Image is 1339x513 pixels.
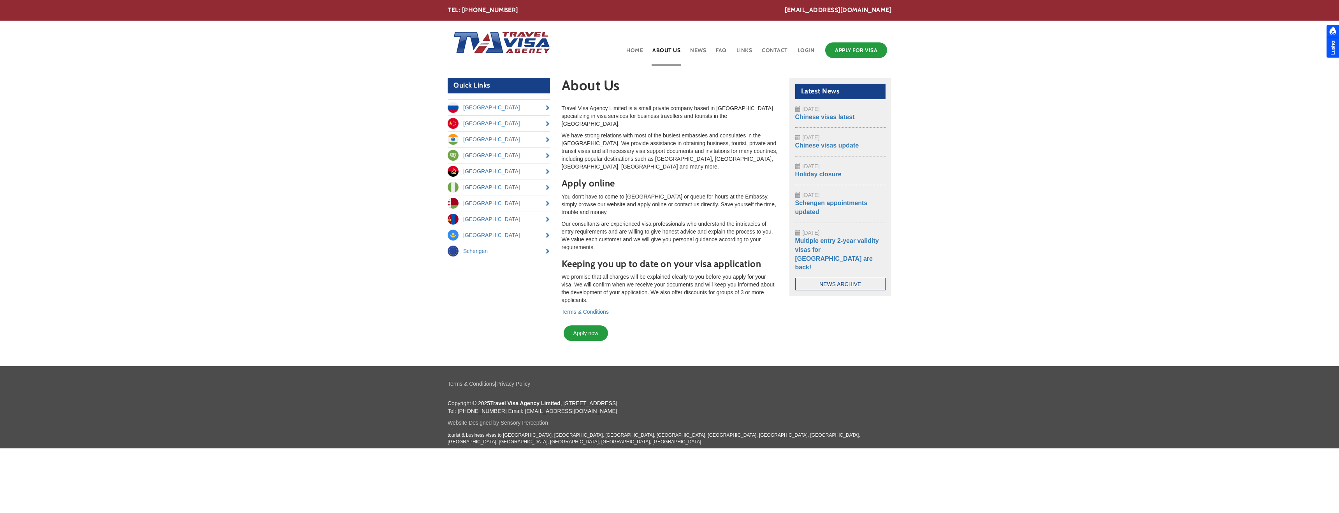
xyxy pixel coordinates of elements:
[795,278,886,290] a: News Archive
[448,132,550,147] a: [GEOGRAPHIC_DATA]
[562,178,778,188] h3: Apply online
[795,237,879,271] a: Multiple entry 2-year validity visas for [GEOGRAPHIC_DATA] are back!
[448,179,550,195] a: [GEOGRAPHIC_DATA]
[448,195,550,211] a: [GEOGRAPHIC_DATA]
[448,243,550,259] a: Schengen
[562,78,778,97] h1: About Us
[490,400,561,406] strong: Travel Visa Agency Limited
[652,40,681,66] a: About Us
[803,106,820,112] span: [DATE]
[448,116,550,131] a: [GEOGRAPHIC_DATA]
[795,114,855,120] a: Chinese visas latest
[795,84,886,99] h2: Latest News
[795,171,842,177] a: Holiday closure
[448,24,551,63] img: Home
[448,211,550,227] a: [GEOGRAPHIC_DATA]
[562,309,609,315] a: Terms & Conditions
[496,381,530,387] a: Privacy Policy
[715,40,727,66] a: FAQ
[448,432,891,445] p: tourist & business visas to [GEOGRAPHIC_DATA], [GEOGRAPHIC_DATA], [GEOGRAPHIC_DATA], [GEOGRAPHIC_...
[562,259,778,269] h3: Keeping you up to date on your visa application
[448,6,891,15] div: TEL: [PHONE_NUMBER]
[448,380,891,388] p: |
[785,6,891,15] a: [EMAIL_ADDRESS][DOMAIN_NAME]
[562,220,778,251] p: Our consultants are experienced visa professionals who understand the intricacies of entry requir...
[562,193,778,216] p: You don't have to come to [GEOGRAPHIC_DATA] or queue for hours at the Embassy, simply browse our ...
[795,200,868,215] a: Schengen appointments updated
[564,325,608,341] a: Apply now
[689,40,707,66] a: News
[562,104,778,128] p: Travel Visa Agency Limited is a small private company based in [GEOGRAPHIC_DATA] specializing in ...
[448,100,550,115] a: [GEOGRAPHIC_DATA]
[803,163,820,169] span: [DATE]
[448,399,891,415] p: Copyright © 2025 , [STREET_ADDRESS] Tel: [PHONE_NUMBER] Email: [EMAIL_ADDRESS][DOMAIN_NAME]
[825,42,887,58] a: Apply for Visa
[797,40,815,66] a: Login
[803,230,820,236] span: [DATE]
[795,142,859,149] a: Chinese visas update
[448,381,495,387] a: Terms & Conditions
[803,134,820,141] span: [DATE]
[626,40,644,66] a: Home
[562,132,778,170] p: We have strong relations with most of the busiest embassies and consulates in the [GEOGRAPHIC_DAT...
[761,40,789,66] a: Contact
[448,163,550,179] a: [GEOGRAPHIC_DATA]
[803,192,820,198] span: [DATE]
[736,40,753,66] a: Links
[562,273,778,304] p: We promise that all charges will be explained clearly to you before you apply for your visa. We w...
[448,227,550,243] a: [GEOGRAPHIC_DATA]
[448,420,548,426] a: Website Designed by Sensory Perception
[448,148,550,163] a: [GEOGRAPHIC_DATA]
